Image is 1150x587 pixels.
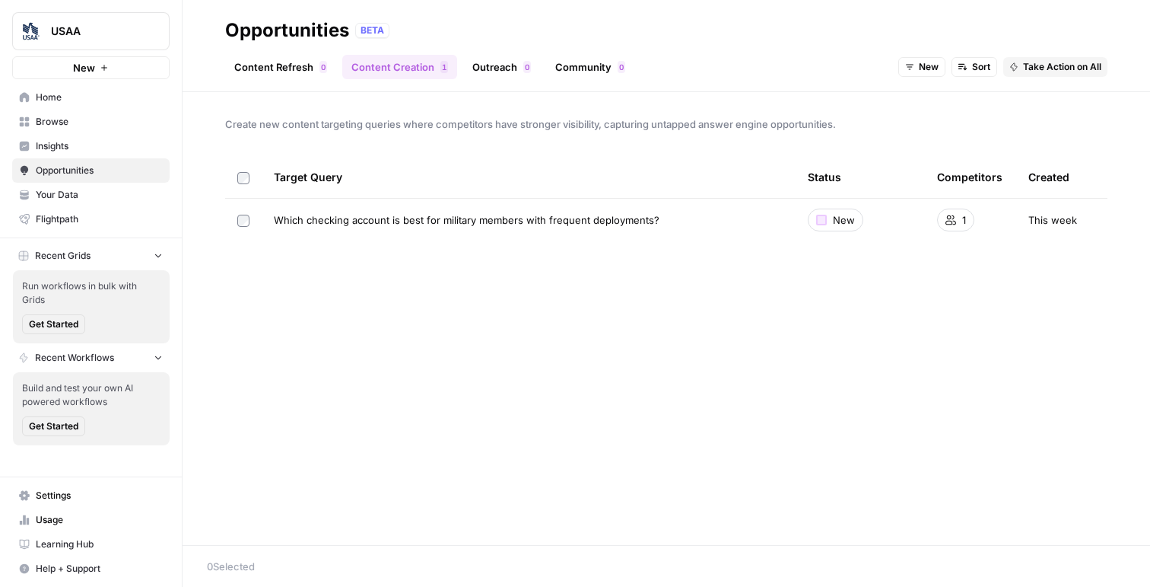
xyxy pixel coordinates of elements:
[1028,156,1069,198] div: Created
[442,61,446,73] span: 1
[12,85,170,110] a: Home
[1003,57,1107,77] button: Take Action on All
[1023,60,1101,74] span: Take Action on All
[12,508,170,532] a: Usage
[833,212,855,228] span: New
[12,532,170,557] a: Learning Hub
[12,158,170,183] a: Opportunities
[937,156,1002,198] div: Competitors
[29,420,78,433] span: Get Started
[12,12,170,50] button: Workspace: USAA
[225,116,1107,132] span: Create new content targeting queries where competitors have stronger visibility, capturing untapp...
[319,61,327,73] div: 0
[919,60,939,74] span: New
[36,562,163,576] span: Help + Support
[73,60,95,75] span: New
[36,212,163,226] span: Flightpath
[36,489,163,502] span: Settings
[962,212,966,228] span: 1
[619,61,624,73] span: 0
[225,18,349,43] div: Opportunities
[951,57,997,77] button: Sort
[225,55,336,79] a: Content Refresh0
[463,55,540,79] a: Outreach0
[12,346,170,369] button: Recent Workflows
[36,91,163,104] span: Home
[35,351,114,365] span: Recent Workflows
[546,55,634,79] a: Community0
[274,212,659,228] span: Which checking account is best for military members with frequent deployments?
[207,559,1126,574] div: 0 Selected
[36,164,163,177] span: Opportunities
[22,416,85,436] button: Get Started
[51,24,143,39] span: USAA
[12,183,170,207] a: Your Data
[808,156,841,198] div: Status
[22,381,160,409] span: Build and test your own AI powered workflows
[12,244,170,267] button: Recent Grids
[22,314,85,334] button: Get Started
[12,483,170,508] a: Settings
[321,61,326,73] span: 0
[12,557,170,581] button: Help + Support
[1028,212,1077,228] span: This week
[523,61,531,73] div: 0
[22,279,160,307] span: Run workflows in bulk with Grids
[12,207,170,231] a: Flightpath
[274,156,783,198] div: Target Query
[12,56,170,79] button: New
[36,513,163,527] span: Usage
[12,110,170,134] a: Browse
[618,61,625,73] div: 0
[36,115,163,129] span: Browse
[898,57,945,77] button: New
[525,61,529,73] span: 0
[36,139,163,153] span: Insights
[36,188,163,202] span: Your Data
[36,538,163,551] span: Learning Hub
[355,23,389,38] div: BETA
[342,55,457,79] a: Content Creation1
[440,61,448,73] div: 1
[972,60,990,74] span: Sort
[17,18,45,45] img: USAA Logo
[12,134,170,158] a: Insights
[29,317,78,331] span: Get Started
[35,249,91,263] span: Recent Grids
